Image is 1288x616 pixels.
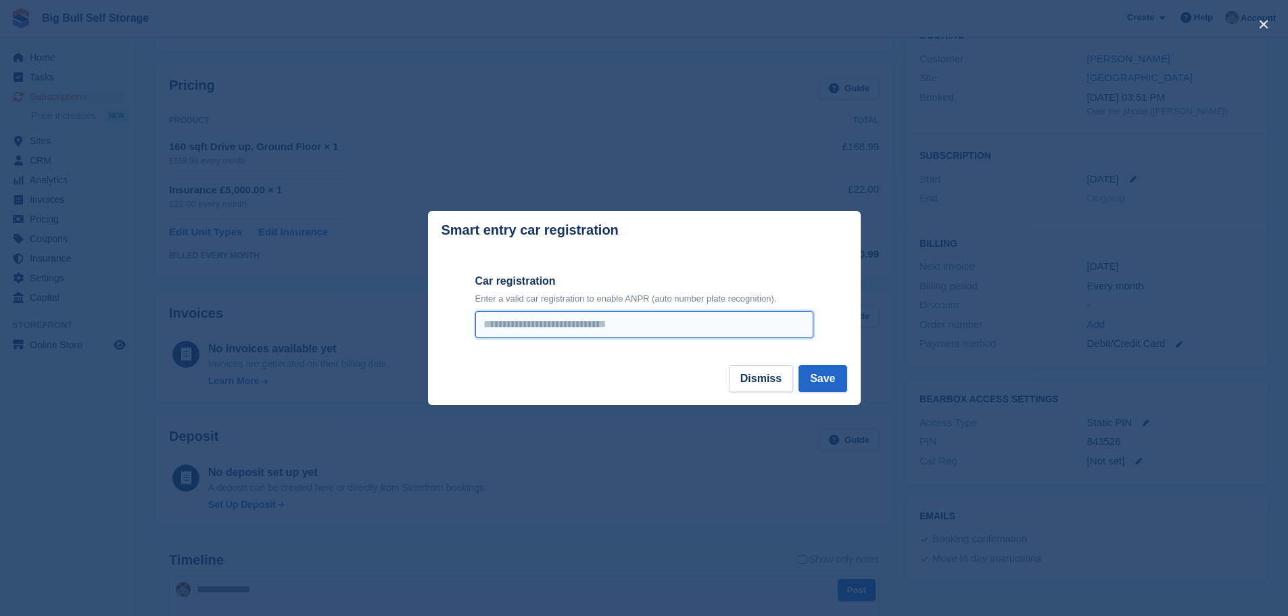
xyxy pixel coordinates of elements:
[442,222,619,238] p: Smart entry car registration
[475,273,813,289] label: Car registration
[1253,14,1274,35] button: close
[729,365,793,392] button: Dismiss
[798,365,846,392] button: Save
[475,292,813,306] p: Enter a valid car registration to enable ANPR (auto number plate recognition).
